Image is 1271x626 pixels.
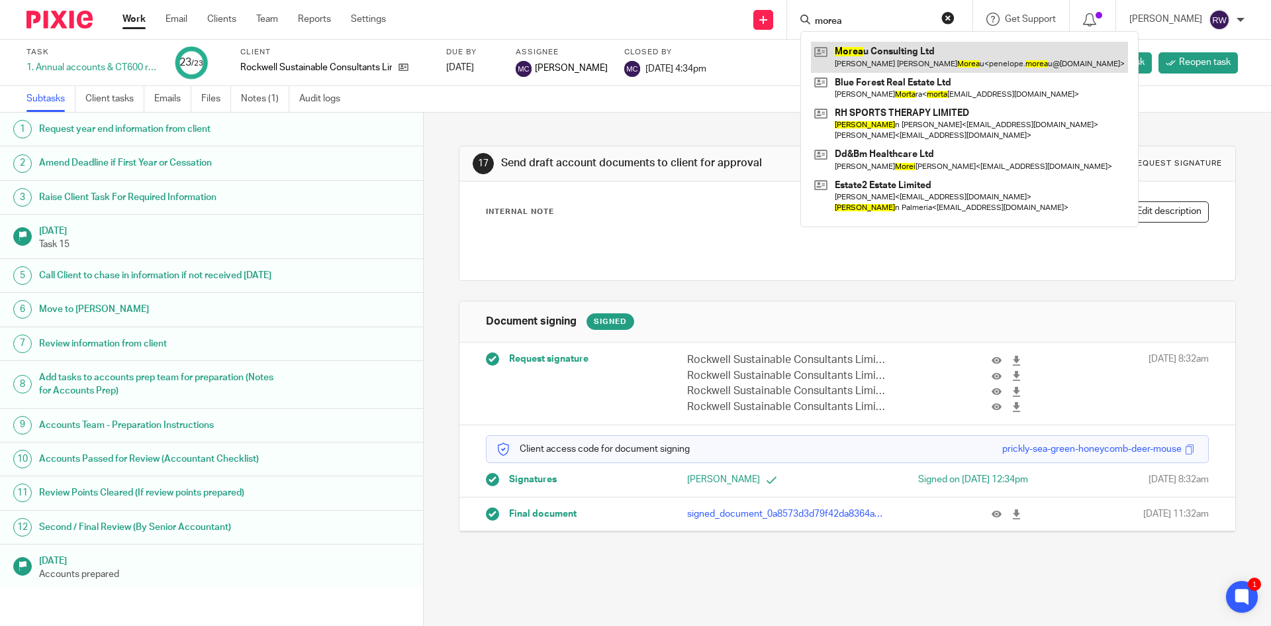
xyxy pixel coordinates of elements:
h1: Review Points Cleared (If review points prepared) [39,483,287,503]
span: Final document [509,507,577,521]
button: Edit description [1116,201,1209,223]
div: 6 [13,300,32,319]
p: Rockwell Sustainable Consultants Limited [240,61,392,74]
h1: [DATE] [39,551,410,568]
p: Accounts prepared [39,568,410,581]
div: 2 [13,154,32,173]
a: Email [165,13,187,26]
div: Task request signature [1107,158,1222,169]
p: [PERSON_NAME] [687,473,847,486]
h1: Accounts Team - Preparation Instructions [39,415,287,435]
a: Notes (1) [241,86,289,112]
button: Clear [941,11,955,25]
h1: Call Client to chase in information if not received [DATE] [39,266,287,286]
h1: Review information from client [39,334,287,354]
h1: Amend Deadline if First Year or Cessation [39,153,287,173]
h1: Accounts Passed for Review (Accountant Checklist) [39,449,287,469]
p: Client access code for document signing [496,443,690,456]
img: svg%3E [516,61,532,77]
span: Request signature [509,352,588,366]
a: Clients [207,13,236,26]
div: 17 [473,153,494,174]
a: Subtasks [26,86,75,112]
div: Signed on [DATE] 12:34pm [868,473,1028,486]
img: svg%3E [624,61,640,77]
div: 11 [13,484,32,502]
p: Rockwell Sustainable Consultants Limited 2024 Tax Return (2nd period).pdf [687,399,887,415]
label: Due by [446,47,499,58]
div: 10 [13,450,32,468]
div: 5 [13,266,32,285]
div: 1. Annual accounts & CT600 return [26,61,159,74]
a: Reports [298,13,331,26]
input: Search [814,16,933,28]
a: Emails [154,86,191,112]
p: Rockwell Sustainable Consultants Limited - Draft accounts - [DATE].pdf [687,352,887,368]
p: [PERSON_NAME] [1129,13,1202,26]
span: [DATE] 8:32am [1149,473,1209,486]
h1: Second / Final Review (By Senior Accountant) [39,517,287,537]
img: Pixie [26,11,93,28]
a: Team [256,13,278,26]
span: [DATE] 4:34pm [645,64,706,73]
div: 23 [179,55,203,70]
label: Assignee [516,47,608,58]
h1: Move to [PERSON_NAME] [39,299,287,319]
span: [DATE] 11:32am [1143,507,1209,521]
div: 7 [13,335,32,353]
a: Reopen task [1158,52,1238,74]
span: Get Support [1005,15,1056,24]
div: 1 [1248,578,1261,591]
label: Task [26,47,159,58]
span: Reopen task [1179,56,1231,69]
p: Internal Note [486,207,554,217]
h1: Document signing [486,315,577,329]
p: Task 15 [39,238,410,251]
p: signed_document_0a8573d3d79f42da8364a5bca0a423d1.pdf [687,507,887,521]
h1: Send draft account documents to client for approval [501,156,876,170]
div: [DATE] [446,61,499,74]
h1: Add tasks to accounts prep team for preparation (Notes for Accounts Prep) [39,368,287,401]
div: prickly-sea-green-honeycomb-deer-mouse [1002,443,1182,456]
div: 8 [13,375,32,393]
div: Signed [587,313,634,330]
div: 12 [13,518,32,537]
label: Closed by [624,47,706,58]
a: Files [201,86,231,112]
div: 9 [13,416,32,435]
p: Rockwell Sustainable Consultants Limited - Letter of Representation 2025 YE.pdf [687,368,887,384]
a: Settings [351,13,386,26]
h1: Request year end information from client [39,119,287,139]
p: Rockwell Sustainable Consultants Limited 2024 Tax Return (1st period).pdf [687,384,887,399]
span: [PERSON_NAME] [535,62,608,75]
img: svg%3E [1209,9,1230,30]
a: Audit logs [299,86,350,112]
h1: [DATE] [39,221,410,238]
div: 1 [13,120,32,138]
a: Work [122,13,146,26]
a: Client tasks [85,86,144,112]
div: 3 [13,188,32,207]
span: [DATE] 8:32am [1149,352,1209,415]
h1: Raise Client Task For Required Information [39,187,287,207]
label: Client [240,47,430,58]
small: /23 [191,60,203,67]
span: Signatures [509,473,557,486]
